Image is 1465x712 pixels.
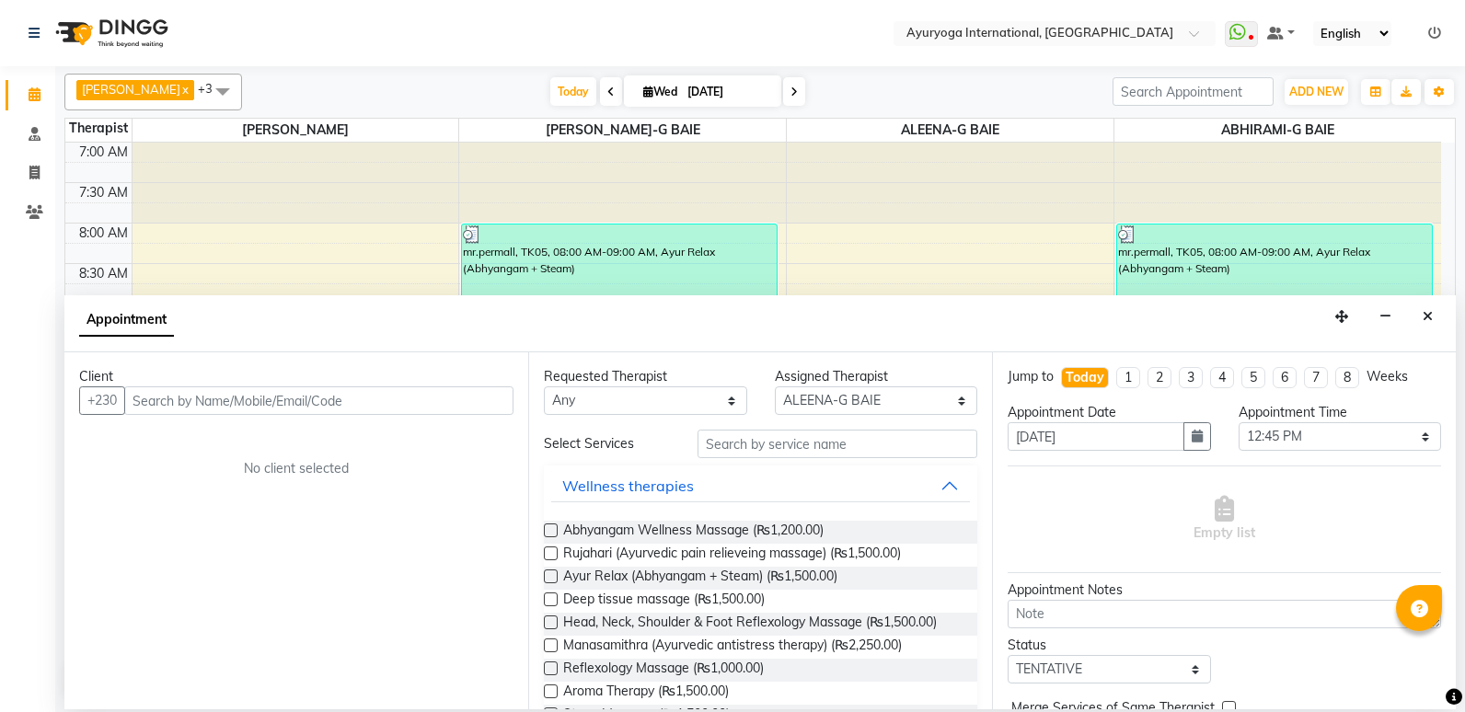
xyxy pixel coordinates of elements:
[563,567,837,590] span: Ayur Relax (Abhyangam + Steam) (₨1,500.00)
[75,224,132,243] div: 8:00 AM
[562,475,694,497] div: Wellness therapies
[550,77,596,106] span: Today
[459,119,786,142] span: [PERSON_NAME]-G BAIE
[639,85,682,98] span: Wed
[563,636,902,659] span: Manasamithra (Ayurvedic antistress therapy) (₨2,250.00)
[563,659,764,682] span: Reflexology Massage (₨1,000.00)
[123,459,469,478] div: No client selected
[79,367,513,386] div: Client
[563,544,901,567] span: Rujahari (Ayurvedic pain relieveing massage) (₨1,500.00)
[682,78,774,106] input: 2025-09-03
[563,682,729,705] span: Aroma Therapy (₨1,500.00)
[563,590,765,613] span: Deep tissue massage (₨1,500.00)
[551,469,970,502] button: Wellness therapies
[1116,367,1140,388] li: 1
[1414,303,1441,331] button: Close
[1008,367,1054,386] div: Jump to
[82,82,180,97] span: [PERSON_NAME]
[698,430,977,458] input: Search by service name
[1066,368,1104,387] div: Today
[75,264,132,283] div: 8:30 AM
[79,386,125,415] button: +230
[787,119,1113,142] span: ALEENA-G BAIE
[133,119,459,142] span: [PERSON_NAME]
[1179,367,1203,388] li: 3
[1148,367,1171,388] li: 2
[75,183,132,202] div: 7:30 AM
[1194,496,1255,543] span: Empty list
[1114,119,1441,142] span: ABHIRAMI-G BAIE
[1008,403,1211,422] div: Appointment Date
[1008,636,1211,655] div: Status
[530,434,684,454] div: Select Services
[1241,367,1265,388] li: 5
[1210,367,1234,388] li: 4
[1113,77,1274,106] input: Search Appointment
[1367,367,1408,386] div: Weeks
[1273,367,1297,388] li: 6
[462,224,777,303] div: mr.permall, TK05, 08:00 AM-09:00 AM, Ayur Relax (Abhyangam + Steam)
[1388,638,1447,694] iframe: chat widget
[1008,422,1184,451] input: yyyy-mm-dd
[1239,403,1442,422] div: Appointment Time
[1304,367,1328,388] li: 7
[544,367,747,386] div: Requested Therapist
[563,613,937,636] span: Head, Neck, Shoulder & Foot Reflexology Massage (₨1,500.00)
[1285,79,1348,105] button: ADD NEW
[79,304,174,337] span: Appointment
[124,386,513,415] input: Search by Name/Mobile/Email/Code
[1117,224,1432,303] div: mr.permall, TK05, 08:00 AM-09:00 AM, Ayur Relax (Abhyangam + Steam)
[775,367,978,386] div: Assigned Therapist
[180,82,189,97] a: x
[65,119,132,138] div: Therapist
[198,81,226,96] span: +3
[75,143,132,162] div: 7:00 AM
[1008,580,1441,600] div: Appointment Notes
[563,521,824,544] span: Abhyangam Wellness Massage (₨1,200.00)
[1335,367,1359,388] li: 8
[1289,85,1344,98] span: ADD NEW
[47,7,173,59] img: logo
